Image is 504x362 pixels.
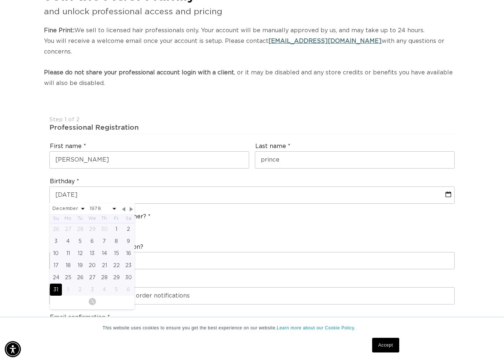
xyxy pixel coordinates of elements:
[277,325,356,330] a: Learn more about our Cookie Policy.
[405,283,504,362] iframe: Chat Widget
[86,259,98,271] div: Wed Dec 20 1978
[74,247,86,259] div: Tue Dec 12 1978
[122,271,134,284] div: Sat Dec 30 1978
[74,235,86,247] div: Tue Dec 05 1978
[98,235,110,247] div: Thu Dec 07 1978
[78,216,83,221] abbr: Tuesday
[86,247,98,259] div: Wed Dec 13 1978
[110,271,122,284] div: Fri Dec 29 1978
[110,247,122,259] div: Fri Dec 15 1978
[101,216,107,221] abbr: Thursday
[121,206,127,213] span: Previous Month
[50,271,62,284] div: Sun Dec 24 1978
[50,187,454,203] input: MM-DD-YYYY
[50,284,62,296] div: Sun Dec 31 1978
[110,235,122,247] div: Fri Dec 08 1978
[50,235,62,247] div: Sun Dec 03 1978
[49,123,455,132] div: Professional Registration
[122,247,134,259] div: Sat Dec 16 1978
[50,259,62,271] div: Sun Dec 17 1978
[98,271,110,284] div: Thu Dec 28 1978
[88,216,96,221] abbr: Wednesday
[255,143,290,150] label: Last name
[62,247,74,259] div: Mon Dec 11 1978
[74,271,86,284] div: Tue Dec 26 1978
[126,216,131,221] abbr: Saturday
[128,206,135,213] span: Next Month
[50,247,62,259] div: Sun Dec 10 1978
[114,216,119,221] abbr: Friday
[44,27,74,33] strong: Fine Print:
[372,338,399,352] a: Accept
[50,143,86,150] label: First name
[62,271,74,284] div: Mon Dec 25 1978
[103,325,401,331] p: This website uses cookies to ensure you get the best experience on our website.
[44,4,460,19] p: and unlock professional access and pricing
[86,271,98,284] div: Wed Dec 27 1978
[98,247,110,259] div: Thu Dec 14 1978
[50,178,79,185] label: Birthday
[268,38,382,44] a: [EMAIL_ADDRESS][DOMAIN_NAME]
[53,216,59,221] abbr: Sunday
[110,259,122,271] div: Fri Dec 22 1978
[44,70,234,75] strong: Please do not share your professional account login with a client
[50,314,110,321] label: Email confirmation
[98,259,110,271] div: Thu Dec 21 1978
[62,235,74,247] div: Mon Dec 04 1978
[49,117,455,123] div: Step 1 of 2
[86,235,98,247] div: Wed Dec 06 1978
[5,341,21,357] div: Accessibility Menu
[62,259,74,271] div: Mon Dec 18 1978
[50,288,454,304] input: Used for account login and order notifications
[122,235,134,247] div: Sat Dec 09 1978
[122,259,134,271] div: Sat Dec 23 1978
[122,223,134,235] div: Sat Dec 02 1978
[110,223,122,235] div: Fri Dec 01 1978
[64,216,71,221] abbr: Monday
[74,259,86,271] div: Tue Dec 19 1978
[44,25,460,89] p: We sell to licensed hair professionals only. Your account will be manually approved by us, and ma...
